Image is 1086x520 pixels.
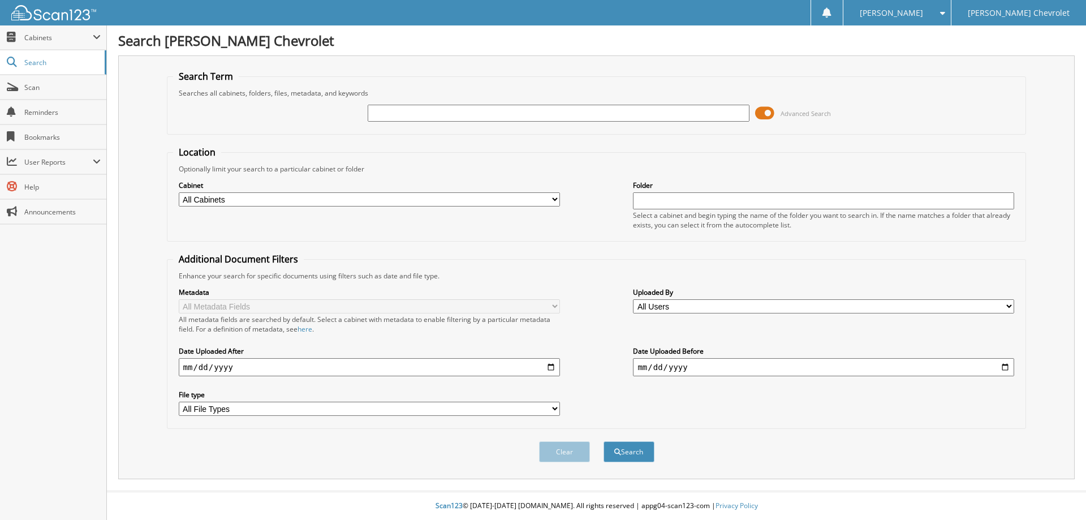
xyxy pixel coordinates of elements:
[968,10,1070,16] span: [PERSON_NAME] Chevrolet
[24,58,99,67] span: Search
[633,287,1014,297] label: Uploaded By
[179,287,560,297] label: Metadata
[11,5,96,20] img: scan123-logo-white.svg
[633,346,1014,356] label: Date Uploaded Before
[633,358,1014,376] input: end
[173,88,1020,98] div: Searches all cabinets, folders, files, metadata, and keywords
[298,324,312,334] a: here
[24,83,101,92] span: Scan
[179,358,560,376] input: start
[781,109,831,118] span: Advanced Search
[716,501,758,510] a: Privacy Policy
[179,315,560,334] div: All metadata fields are searched by default. Select a cabinet with metadata to enable filtering b...
[179,346,560,356] label: Date Uploaded After
[24,207,101,217] span: Announcements
[604,441,654,462] button: Search
[860,10,923,16] span: [PERSON_NAME]
[633,181,1014,190] label: Folder
[633,210,1014,230] div: Select a cabinet and begin typing the name of the folder you want to search in. If the name match...
[24,132,101,142] span: Bookmarks
[173,253,304,265] legend: Additional Document Filters
[179,390,560,399] label: File type
[1029,466,1086,520] iframe: Chat Widget
[24,157,93,167] span: User Reports
[173,146,221,158] legend: Location
[24,182,101,192] span: Help
[107,492,1086,520] div: © [DATE]-[DATE] [DOMAIN_NAME]. All rights reserved | appg04-scan123-com |
[539,441,590,462] button: Clear
[118,31,1075,50] h1: Search [PERSON_NAME] Chevrolet
[173,164,1020,174] div: Optionally limit your search to a particular cabinet or folder
[173,271,1020,281] div: Enhance your search for specific documents using filters such as date and file type.
[179,181,560,190] label: Cabinet
[24,33,93,42] span: Cabinets
[24,108,101,117] span: Reminders
[173,70,239,83] legend: Search Term
[436,501,463,510] span: Scan123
